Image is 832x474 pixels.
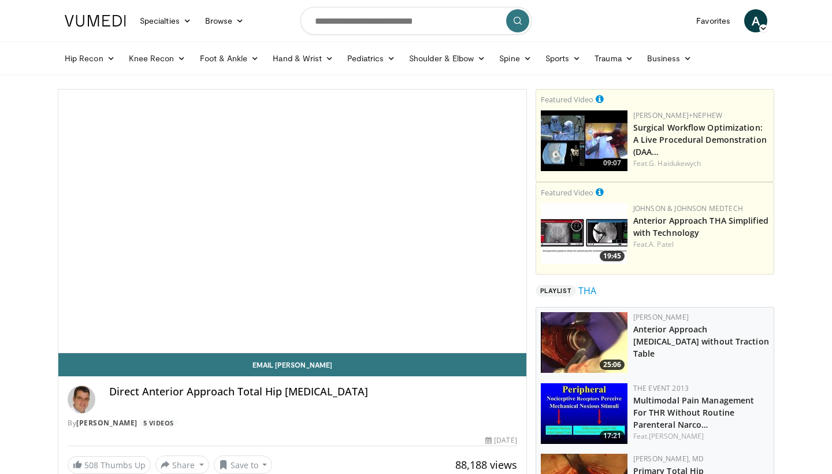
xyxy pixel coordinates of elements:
[633,454,704,464] a: [PERSON_NAME], MD
[633,383,689,393] a: The Event 2013
[68,456,151,474] a: 508 Thumbs Up
[633,431,769,442] div: Feat.
[649,431,704,441] a: [PERSON_NAME]
[633,122,767,157] a: Surgical Workflow Optimization: A Live Procedural Demonstration (DAA…
[600,431,625,441] span: 17:21
[58,47,122,70] a: Hip Recon
[689,9,737,32] a: Favorites
[266,47,340,70] a: Hand & Wrist
[485,435,517,446] div: [DATE]
[633,110,722,120] a: [PERSON_NAME]+Nephew
[588,47,640,70] a: Trauma
[193,47,266,70] a: Foot & Ankle
[633,395,755,430] a: Multimodal Pain Management For THR Without Routine Parenteral Narco…
[541,383,627,444] a: 17:21
[538,47,588,70] a: Sports
[340,47,402,70] a: Pediatrics
[58,90,526,353] video-js: Video Player
[109,386,517,398] h4: Direct Anterior Approach Total Hip [MEDICAL_DATA]
[300,7,532,35] input: Search topics, interventions
[541,94,593,105] small: Featured Video
[492,47,538,70] a: Spine
[633,215,768,238] a: Anterior Approach THA Simplified with Technology
[541,187,593,198] small: Featured Video
[58,353,526,376] a: Email [PERSON_NAME]
[600,251,625,261] span: 19:45
[139,419,177,428] a: 5 Videos
[578,284,596,298] a: THA
[122,47,193,70] a: Knee Recon
[68,418,517,428] div: By
[68,386,95,413] img: Avatar
[744,9,767,32] a: A
[633,312,689,322] a: [PERSON_NAME]
[633,203,743,213] a: Johnson & Johnson MedTech
[455,458,517,472] span: 88,188 views
[541,312,627,373] img: 9upAlZOa1Rr5wgaX4xMDoxOmdtO40mAx.150x105_q85_crop-smart_upscale.jpg
[633,239,769,250] div: Feat.
[541,110,627,171] img: bcfc90b5-8c69-4b20-afee-af4c0acaf118.150x105_q85_crop-smart_upscale.jpg
[536,285,576,297] span: Playlist
[541,312,627,373] a: 25:06
[65,15,126,27] img: VuMedi Logo
[198,9,251,32] a: Browse
[155,456,209,474] button: Share
[541,383,627,444] img: bKdxKv0jK92UJBOH4xMDoxOjBrO-I4W8.150x105_q85_crop-smart_upscale.jpg
[600,360,625,370] span: 25:06
[649,158,701,168] a: G. Haidukewych
[633,324,769,359] a: Anterior Approach [MEDICAL_DATA] without Traction Table
[600,158,625,168] span: 09:07
[214,456,273,474] button: Save to
[541,110,627,171] a: 09:07
[649,239,674,249] a: A. Patel
[541,203,627,264] a: 19:45
[541,203,627,264] img: 06bb1c17-1231-4454-8f12-6191b0b3b81a.150x105_q85_crop-smart_upscale.jpg
[633,158,769,169] div: Feat.
[133,9,198,32] a: Specialties
[84,460,98,471] span: 508
[402,47,492,70] a: Shoulder & Elbow
[76,418,138,428] a: [PERSON_NAME]
[640,47,699,70] a: Business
